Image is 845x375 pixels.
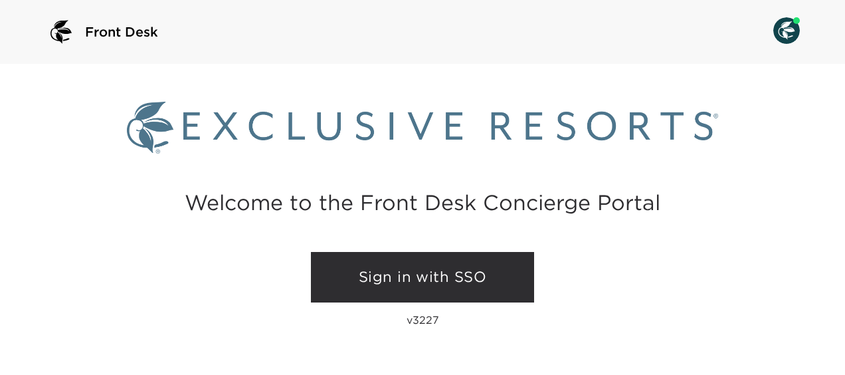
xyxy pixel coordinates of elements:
img: Exclusive Resorts logo [127,102,718,153]
a: Sign in with SSO [311,252,534,303]
img: User [773,17,800,44]
h2: Welcome to the Front Desk Concierge Portal [185,192,660,213]
p: v3227 [407,313,439,326]
img: logo [45,16,77,48]
span: Front Desk [85,23,158,41]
